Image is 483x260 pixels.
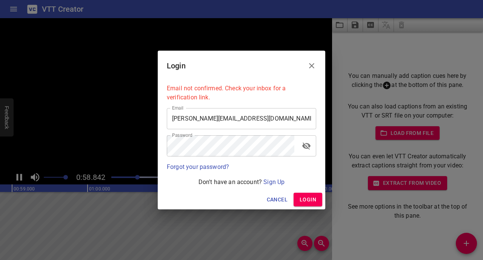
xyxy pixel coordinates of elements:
[267,195,288,204] span: Cancel
[303,57,321,75] button: Close
[300,195,316,204] span: Login
[263,178,285,186] a: Sign Up
[264,193,291,207] button: Cancel
[294,193,322,207] button: Login
[167,84,316,102] p: Email not confirmed. Check your inbox for a verification link.
[167,163,229,170] a: Forgot your password?
[297,137,315,155] button: toggle password visibility
[167,60,186,72] h6: Login
[167,178,316,187] p: Don't have an account?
